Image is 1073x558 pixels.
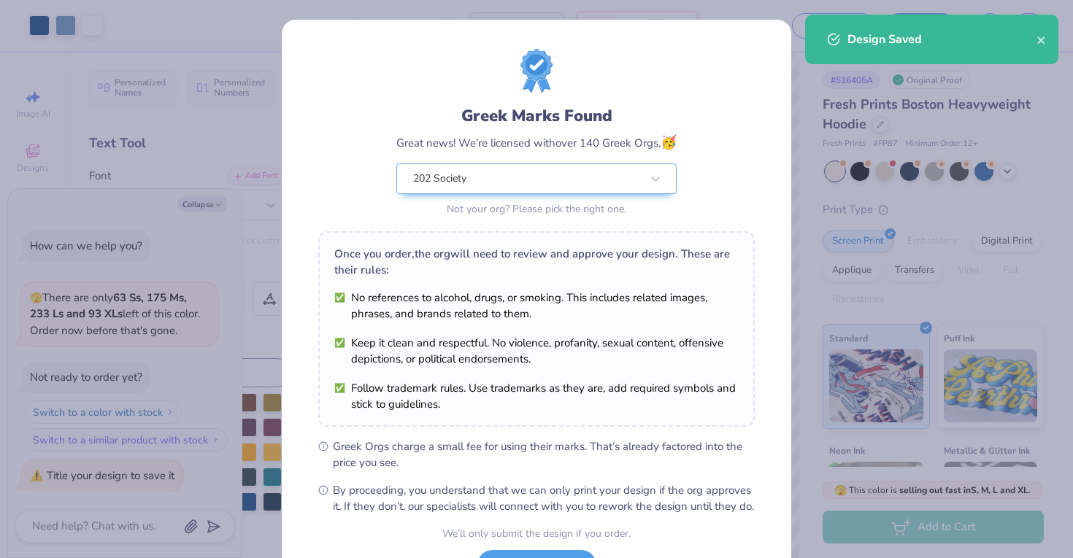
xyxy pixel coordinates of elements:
[1037,31,1047,48] button: close
[661,133,677,151] span: 🥳
[520,49,553,93] img: license-marks-badge.png
[847,31,1037,48] div: Design Saved
[334,380,739,412] li: Follow trademark rules. Use trademarks as they are, add required symbols and stick to guidelines.
[334,246,739,278] div: Once you order, the org will need to review and approve your design. These are their rules:
[396,201,677,217] div: Not your org? Please pick the right one.
[333,438,755,470] span: Greek Orgs charge a small fee for using their marks. That’s already factored into the price you see.
[396,133,677,152] div: Great news! We’re licensed with over 140 Greek Orgs.
[333,482,755,514] span: By proceeding, you understand that we can only print your design if the org approves it. If they ...
[334,335,739,367] li: Keep it clean and respectful. No violence, profanity, sexual content, offensive depictions, or po...
[334,290,739,322] li: No references to alcohol, drugs, or smoking. This includes related images, phrases, and brands re...
[442,526,631,541] div: We’ll only submit the design if you order.
[396,104,677,128] div: Greek Marks Found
